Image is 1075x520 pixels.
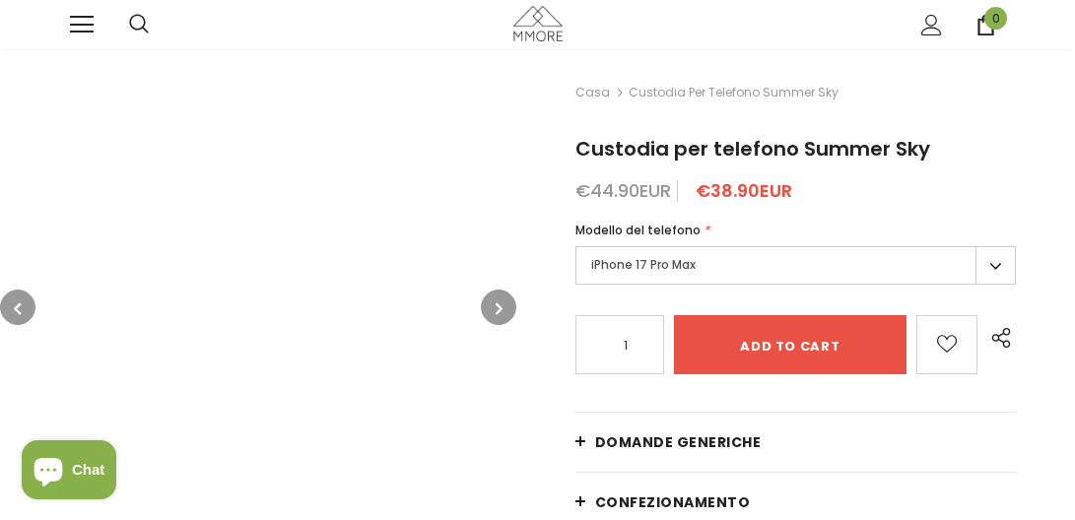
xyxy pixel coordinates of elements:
span: Custodia per telefono Summer Sky [629,81,839,104]
a: Domande generiche [575,413,1016,472]
span: Modello del telefono [575,222,701,238]
a: 0 [975,15,996,35]
img: Casi MMORE [513,6,563,40]
span: 0 [984,7,1007,30]
inbox-online-store-chat: Shopify online store chat [16,440,122,504]
span: €38.90EUR [696,178,792,203]
a: Casa [575,81,610,104]
span: Custodia per telefono Summer Sky [575,135,930,162]
span: €44.90EUR [575,178,671,203]
input: Add to cart [674,315,907,374]
label: iPhone 17 Pro Max [575,246,1016,285]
